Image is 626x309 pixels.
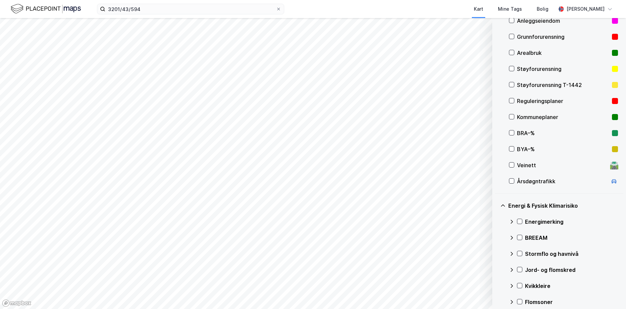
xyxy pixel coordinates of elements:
div: Flomsoner [525,298,618,306]
div: Stormflo og havnivå [525,250,618,258]
div: Kvikkleire [525,282,618,290]
div: Støyforurensning T-1442 [517,81,609,89]
div: Energimerking [525,218,618,226]
iframe: Chat Widget [593,277,626,309]
div: BYA–% [517,145,609,153]
div: Jord- og flomskred [525,266,618,274]
a: Mapbox homepage [2,299,31,307]
div: Anleggseiendom [517,17,609,25]
div: Kart [474,5,483,13]
div: BRA–% [517,129,609,137]
div: Energi & Fysisk Klimarisiko [508,202,618,210]
div: Støyforurensning [517,65,609,73]
div: Mine Tags [498,5,522,13]
div: [PERSON_NAME] [566,5,605,13]
div: BREEAM [525,234,618,242]
input: Søk på adresse, matrikkel, gårdeiere, leietakere eller personer [105,4,276,14]
div: Arealbruk [517,49,609,57]
div: Veinett [517,161,607,169]
div: Årsdøgntrafikk [517,177,607,185]
img: logo.f888ab2527a4732fd821a326f86c7f29.svg [11,3,81,15]
div: Bolig [537,5,548,13]
div: 🛣️ [610,161,619,170]
div: Grunnforurensning [517,33,609,41]
div: Kommuneplaner [517,113,609,121]
div: Reguleringsplaner [517,97,609,105]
